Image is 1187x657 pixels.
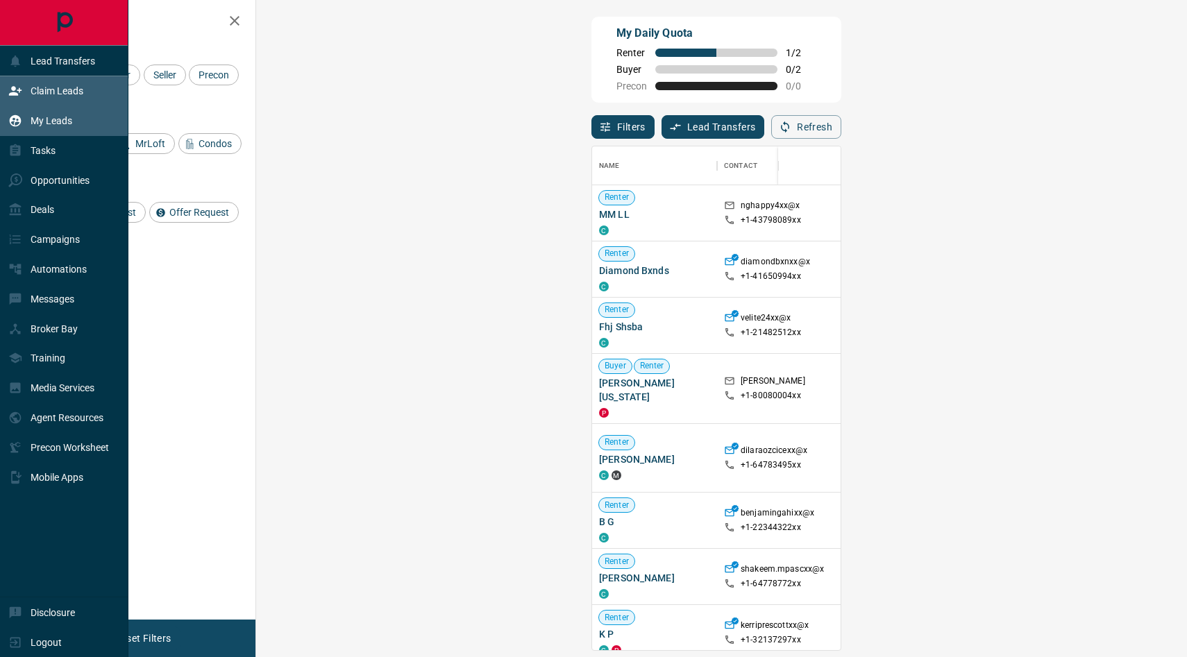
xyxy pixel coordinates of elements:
span: Fhj Shsba [599,320,710,334]
span: Renter [599,436,634,448]
div: Condos [178,133,242,154]
div: Precon [189,65,239,85]
div: condos.ca [599,225,609,235]
span: Renter [599,556,634,568]
button: Reset Filters [106,626,180,650]
div: mrloft.ca [612,470,621,480]
div: Name [592,146,717,185]
span: Renter [599,612,634,624]
span: Condos [194,138,237,149]
span: Precon [616,80,647,92]
p: My Daily Quota [616,25,816,42]
p: +1- 32137297xx [741,634,801,646]
div: condos.ca [599,589,609,599]
span: K P [599,627,710,641]
p: +1- 64783495xx [741,459,801,471]
p: nghappy4xx@x [741,200,800,214]
p: dilaraozcicexx@x [741,445,807,459]
p: +1- 64778772xx [741,578,801,590]
button: Refresh [771,115,841,139]
div: condos.ca [599,282,609,291]
span: Renter [634,360,670,372]
div: condos.ca [599,645,609,655]
span: Renter [599,500,634,511]
div: MrLoft [115,133,175,154]
p: +1- 80080004xx [741,390,801,402]
span: Precon [194,69,234,80]
p: diamondbxnxx@x [741,256,810,271]
p: kerriprescottxx@x [741,620,809,634]
span: 1 / 2 [786,47,816,58]
span: Diamond Bxnds [599,264,710,278]
p: [PERSON_NAME] [741,375,805,390]
div: property.ca [612,645,621,655]
span: Renter [599,191,634,203]
span: Renter [599,248,634,259]
div: Seller [144,65,186,85]
span: Seller [149,69,181,80]
span: Buyer [616,64,647,75]
p: +1- 21482512xx [741,327,801,339]
button: Lead Transfers [662,115,765,139]
h2: Filters [44,14,242,31]
span: B G [599,515,710,529]
div: Contact [724,146,757,185]
p: shakeem.mpascxx@x [741,563,824,578]
div: condos.ca [599,338,609,348]
div: Name [599,146,620,185]
p: velite24xx@x [741,312,791,327]
span: [PERSON_NAME] [599,571,710,585]
div: Contact [717,146,828,185]
p: benjamingahixx@x [741,507,814,522]
div: Offer Request [149,202,239,223]
span: [PERSON_NAME][US_STATE] [599,376,710,404]
div: property.ca [599,408,609,418]
div: condos.ca [599,533,609,543]
div: condos.ca [599,470,609,480]
span: Offer Request [165,207,234,218]
span: Renter [616,47,647,58]
span: Buyer [599,360,632,372]
span: 0 / 0 [786,80,816,92]
span: 0 / 2 [786,64,816,75]
p: +1- 41650994xx [741,271,801,282]
button: Filters [591,115,655,139]
p: +1- 43798089xx [741,214,801,226]
span: [PERSON_NAME] [599,452,710,466]
span: MrLoft [131,138,170,149]
span: MM LL [599,207,710,221]
span: Renter [599,304,634,316]
p: +1- 22344322xx [741,522,801,534]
